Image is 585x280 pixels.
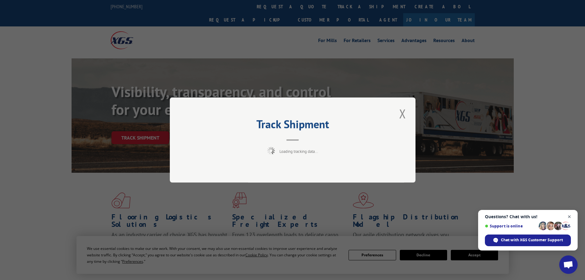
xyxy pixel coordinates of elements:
span: Support is online [485,224,536,228]
img: xgs-loading [267,147,275,155]
span: Chat with XGS Customer Support [485,235,571,246]
span: Chat with XGS Customer Support [501,237,563,243]
span: Questions? Chat with us! [485,214,571,219]
span: Loading tracking data... [279,149,318,154]
h2: Track Shipment [201,120,385,132]
a: Open chat [559,255,578,274]
button: Close modal [397,105,408,122]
